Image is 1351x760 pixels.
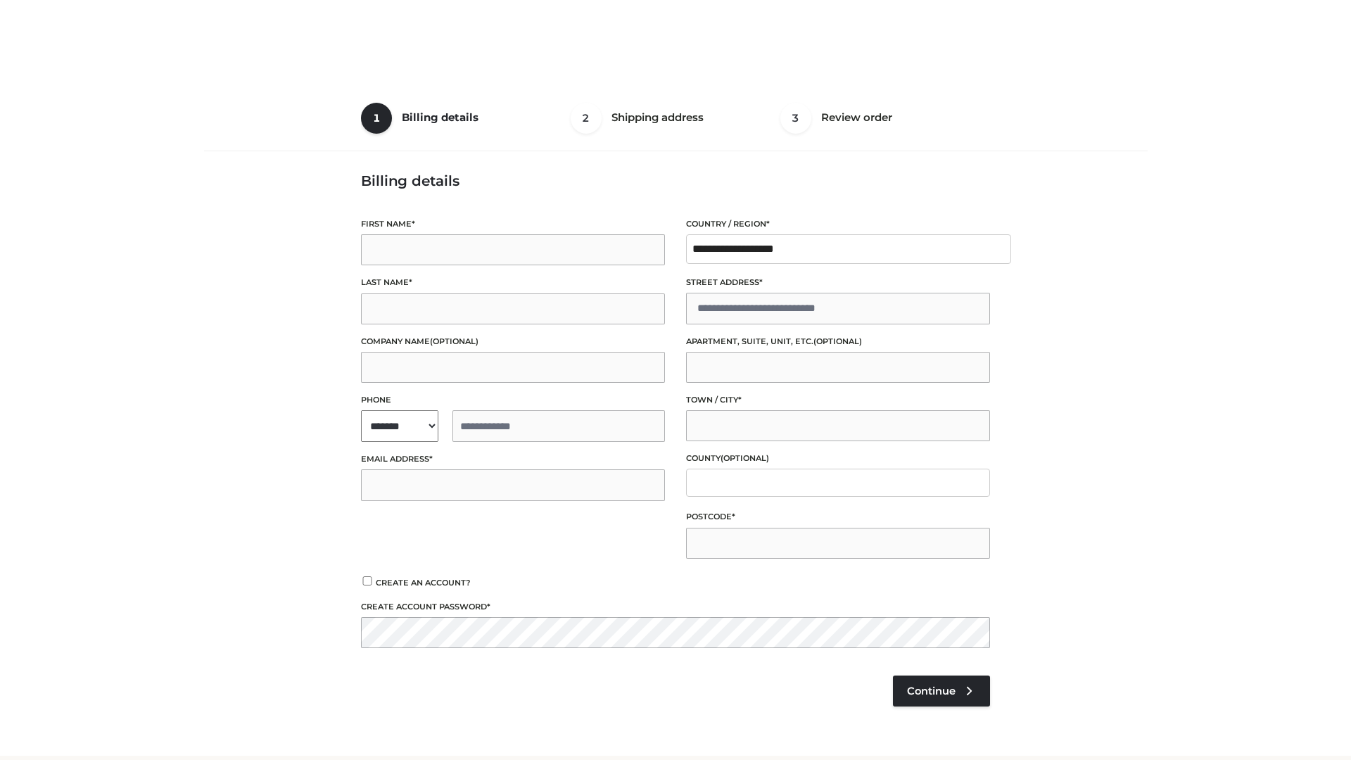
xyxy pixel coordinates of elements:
span: 1 [361,103,392,134]
input: Create an account? [361,576,374,585]
label: First name [361,217,665,231]
span: Billing details [402,110,478,124]
h3: Billing details [361,172,990,189]
span: Review order [821,110,892,124]
label: Town / City [686,393,990,407]
label: Create account password [361,600,990,614]
span: (optional) [430,336,478,346]
label: Phone [361,393,665,407]
label: County [686,452,990,465]
span: Shipping address [611,110,704,124]
span: Continue [907,685,956,697]
label: Country / Region [686,217,990,231]
label: Apartment, suite, unit, etc. [686,335,990,348]
a: Continue [893,676,990,707]
span: 3 [780,103,811,134]
label: Email address [361,452,665,466]
span: Create an account? [376,578,471,588]
label: Company name [361,335,665,348]
span: (optional) [721,453,769,463]
span: 2 [571,103,602,134]
label: Street address [686,276,990,289]
label: Last name [361,276,665,289]
span: (optional) [813,336,862,346]
label: Postcode [686,510,990,524]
